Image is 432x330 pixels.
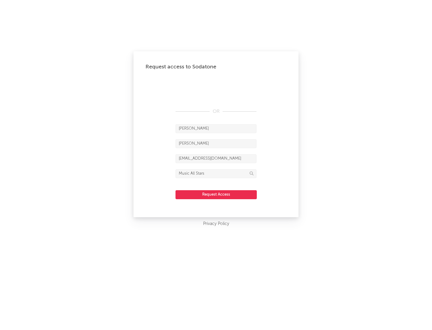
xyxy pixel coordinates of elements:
[203,220,229,228] a: Privacy Policy
[145,63,286,70] div: Request access to Sodatone
[175,124,256,133] input: First Name
[175,154,256,163] input: Email
[175,108,256,115] div: OR
[175,190,257,199] button: Request Access
[175,139,256,148] input: Last Name
[175,169,256,178] input: Division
